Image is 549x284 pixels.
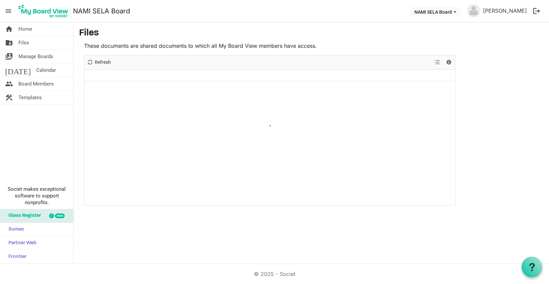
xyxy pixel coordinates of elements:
span: Templates [18,91,42,104]
a: [PERSON_NAME] [480,4,530,17]
span: Glass Register [5,209,41,223]
span: Sumac [5,223,24,236]
span: switch_account [5,50,13,63]
h3: Files [79,28,544,39]
span: construction [5,91,13,104]
span: Societ makes exceptional software to support nonprofits. [3,186,70,206]
p: These documents are shared documents to which all My Board View members have access. [84,42,456,50]
span: Frontier [5,250,26,264]
img: My Board View Logo [16,3,70,19]
a: My Board View Logo [16,3,73,19]
a: © 2025 - Societ [254,271,295,277]
span: Manage Boards [18,50,53,63]
span: home [5,22,13,36]
span: menu [2,5,15,17]
button: logout [530,4,544,18]
span: [DATE] [5,63,31,77]
div: new [55,214,65,218]
span: Home [18,22,32,36]
span: Partner Web [5,237,37,250]
span: folder_shared [5,36,13,49]
img: no-profile-picture.svg [467,4,480,17]
span: Calendar [36,63,56,77]
span: Files [18,36,29,49]
button: NAMI SELA Board dropdownbutton [410,7,461,16]
a: NAMI SELA Board [73,4,130,18]
span: people [5,77,13,91]
span: Board Members [18,77,54,91]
